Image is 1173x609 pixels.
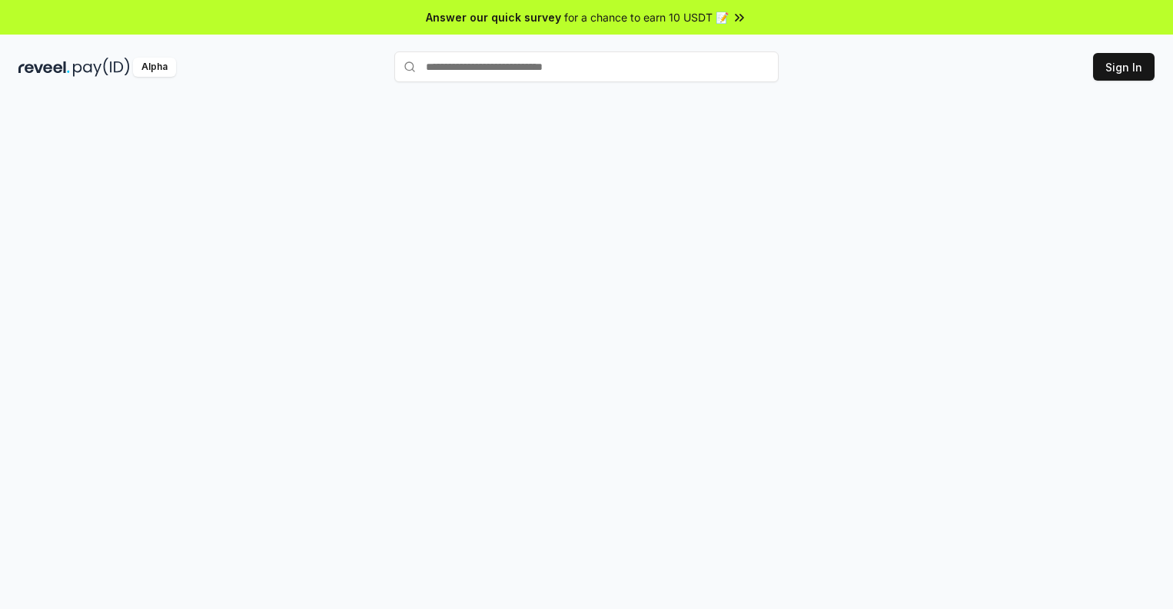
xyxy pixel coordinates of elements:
[564,9,729,25] span: for a chance to earn 10 USDT 📝
[426,9,561,25] span: Answer our quick survey
[73,58,130,77] img: pay_id
[133,58,176,77] div: Alpha
[1093,53,1155,81] button: Sign In
[18,58,70,77] img: reveel_dark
